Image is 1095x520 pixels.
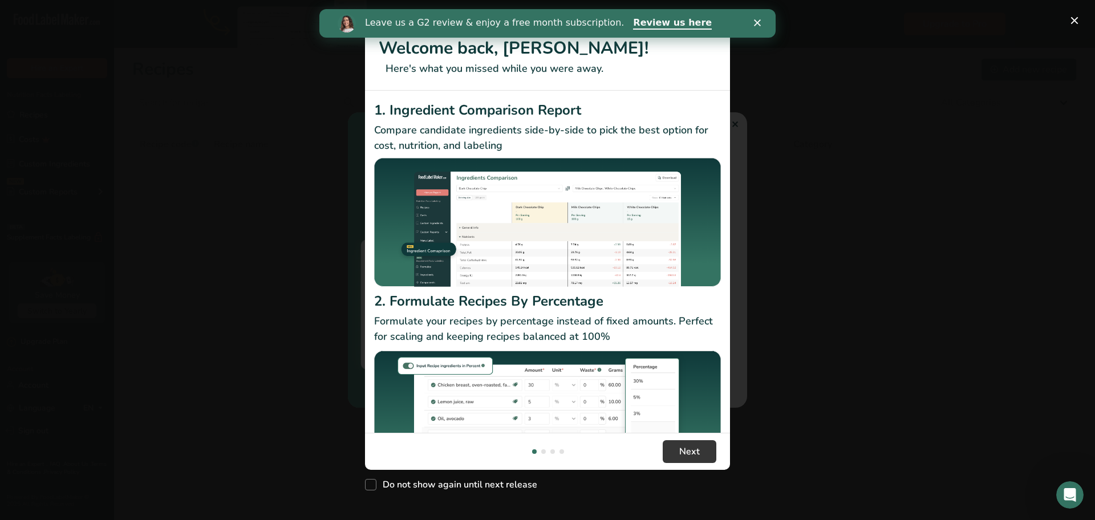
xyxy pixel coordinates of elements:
div: Close [435,10,446,17]
span: Do not show again until next release [376,479,537,490]
h1: Welcome back, [PERSON_NAME]! [379,35,716,61]
iframe: Intercom live chat [1056,481,1084,509]
span: Next [679,445,700,458]
h2: 2. Formulate Recipes By Percentage [374,291,721,311]
img: Formulate Recipes By Percentage [374,349,721,486]
h2: 1. Ingredient Comparison Report [374,100,721,120]
iframe: Intercom live chat banner [319,9,776,38]
img: Ingredient Comparison Report [374,158,721,287]
p: Here's what you missed while you were away. [379,61,716,76]
button: Next [663,440,716,463]
p: Compare candidate ingredients side-by-side to pick the best option for cost, nutrition, and labeling [374,123,721,153]
p: Formulate your recipes by percentage instead of fixed amounts. Perfect for scaling and keeping re... [374,314,721,344]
